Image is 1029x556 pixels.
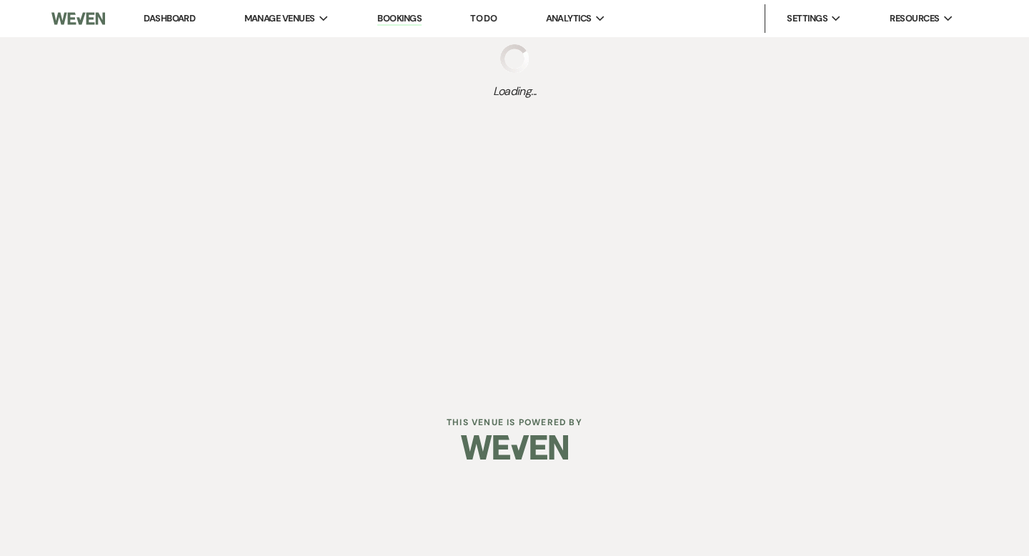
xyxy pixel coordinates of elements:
span: Manage Venues [244,11,315,26]
a: Dashboard [144,12,195,24]
a: Bookings [377,12,422,26]
span: Settings [787,11,827,26]
img: Weven Logo [461,422,568,472]
img: loading spinner [500,44,529,73]
img: Weven Logo [51,4,105,34]
a: To Do [470,12,497,24]
span: Resources [890,11,939,26]
span: Analytics [546,11,592,26]
span: Loading... [493,83,537,100]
